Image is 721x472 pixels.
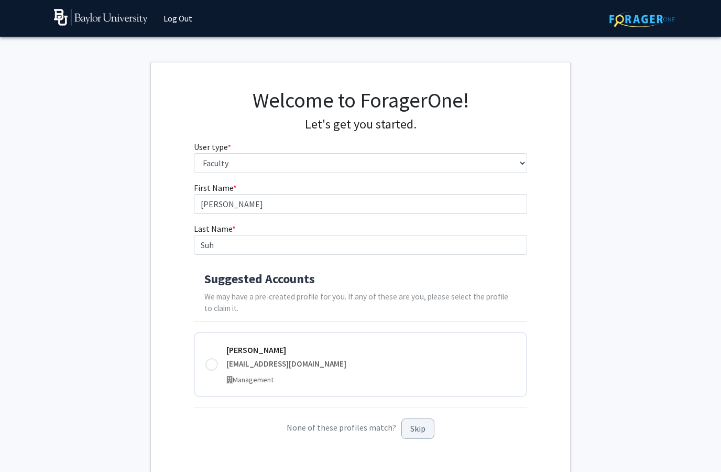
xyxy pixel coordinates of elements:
img: Baylor University Logo [54,9,148,26]
div: [EMAIL_ADDRESS][DOMAIN_NAME] [226,358,516,370]
span: Last Name [194,223,232,234]
button: Skip [401,419,434,439]
p: We may have a pre-created profile for you. If any of these are you, please select the profile to ... [204,291,517,315]
h1: Welcome to ForagerOne! [194,88,528,113]
h4: Let's get you started. [194,117,528,132]
div: [PERSON_NAME] [226,344,516,356]
img: ForagerOne Logo [609,11,675,27]
span: First Name [194,183,233,193]
span: Management [233,375,274,384]
h4: Suggested Accounts [204,272,517,287]
p: None of these profiles match? [194,419,528,439]
label: User type [194,141,231,153]
iframe: Chat [8,425,45,464]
